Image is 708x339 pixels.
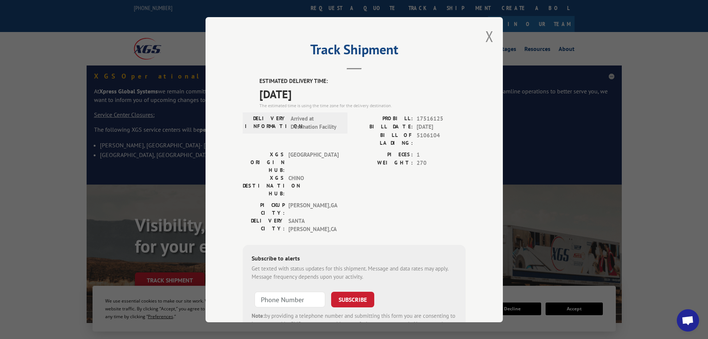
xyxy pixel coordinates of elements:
span: 270 [417,159,466,167]
label: PICKUP CITY: [243,201,285,217]
label: DELIVERY INFORMATION: [245,114,287,131]
strong: Note: [252,312,265,319]
button: SUBSCRIBE [331,291,374,307]
label: WEIGHT: [354,159,413,167]
div: The estimated time is using the time zone for the delivery destination. [259,102,466,109]
a: Open chat [677,309,699,332]
label: BILL DATE: [354,123,413,131]
span: [DATE] [259,85,466,102]
span: [GEOGRAPHIC_DATA] [288,150,339,174]
label: BILL OF LADING: [354,131,413,147]
span: 17516125 [417,114,466,123]
label: PIECES: [354,150,413,159]
label: PROBILL: [354,114,413,123]
label: ESTIMATED DELIVERY TIME: [259,77,466,86]
div: by providing a telephone number and submitting this form you are consenting to be contacted by SM... [252,311,457,337]
span: [PERSON_NAME] , GA [288,201,339,217]
span: Arrived at Destination Facility [291,114,341,131]
h2: Track Shipment [243,44,466,58]
span: 1 [417,150,466,159]
div: Subscribe to alerts [252,253,457,264]
span: [DATE] [417,123,466,131]
span: CHINO [288,174,339,197]
span: 5106104 [417,131,466,147]
input: Phone Number [255,291,325,307]
div: Get texted with status updates for this shipment. Message and data rates may apply. Message frequ... [252,264,457,281]
label: XGS DESTINATION HUB: [243,174,285,197]
label: DELIVERY CITY: [243,217,285,233]
span: SANTA [PERSON_NAME] , CA [288,217,339,233]
button: Close modal [485,26,494,46]
label: XGS ORIGIN HUB: [243,150,285,174]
